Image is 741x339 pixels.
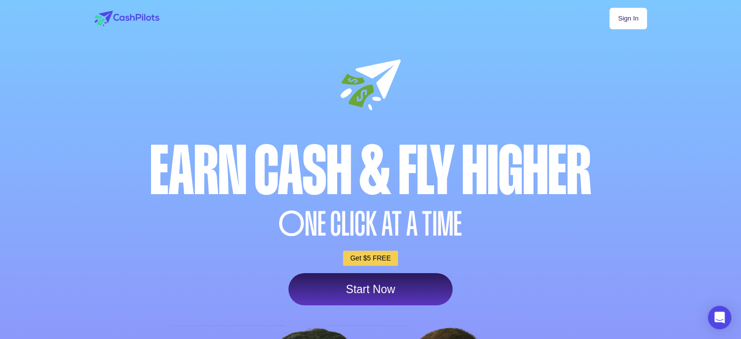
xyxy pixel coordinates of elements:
[92,137,649,205] div: Earn Cash & Fly higher
[95,11,159,26] img: logo
[92,207,649,241] div: NE CLICK AT A TIME
[279,207,305,241] span: O
[288,273,453,305] a: Start Now
[609,8,646,29] a: Sign In
[343,251,398,266] a: Get $5 FREE
[708,306,731,329] div: Open Intercom Messenger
